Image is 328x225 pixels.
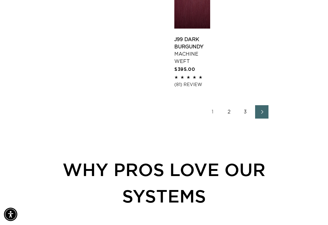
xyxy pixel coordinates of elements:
div: WHY PROS LOVE OUR SYSTEMS [28,156,300,209]
a: Page 2 [222,105,236,119]
a: Page 1 [206,105,219,119]
a: Next page [255,105,268,119]
a: Page 3 [239,105,252,119]
iframe: Chat Widget [298,196,328,225]
nav: Pagination [174,105,300,119]
a: J99 Dark Burgundy Machine Weft [174,36,210,65]
div: Accessibility Menu [4,208,17,221]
